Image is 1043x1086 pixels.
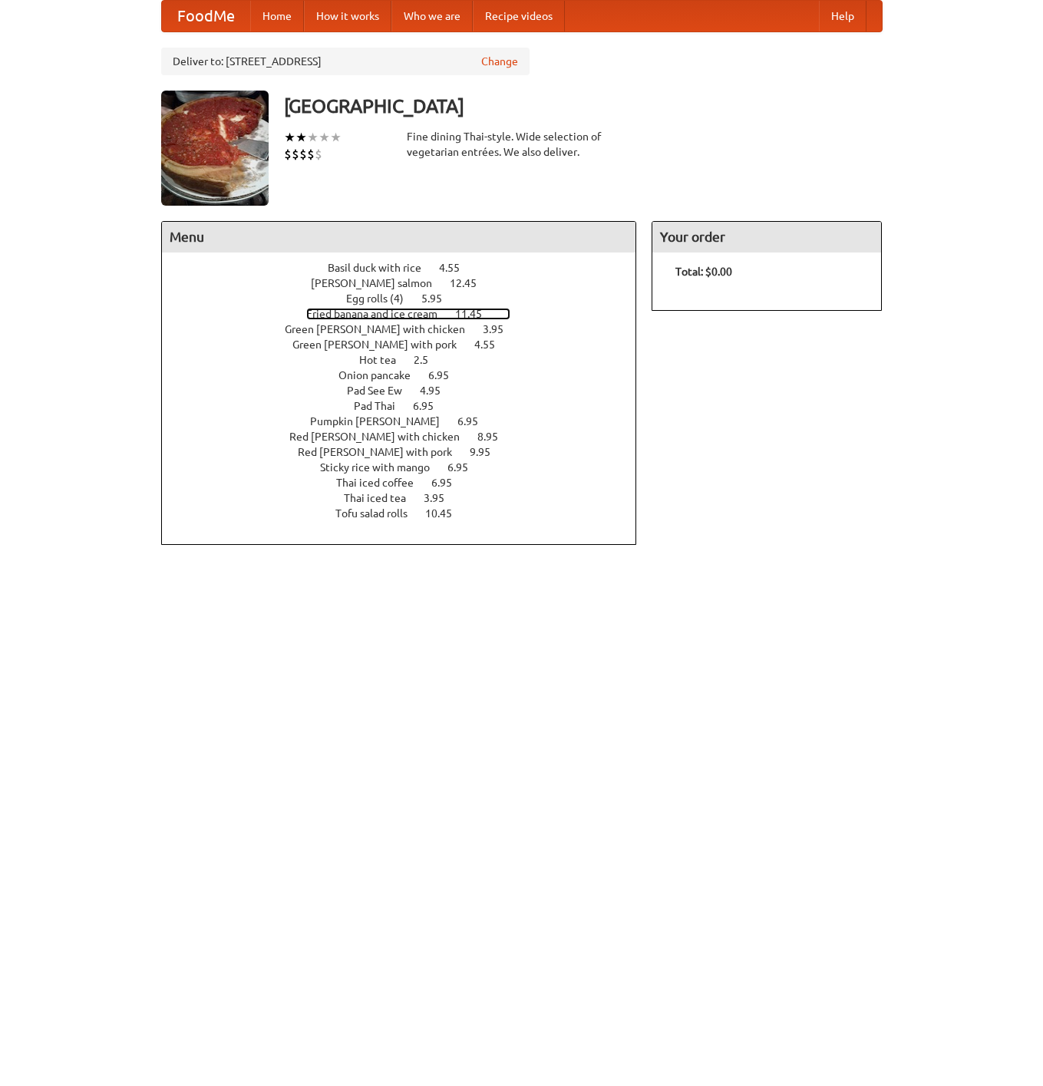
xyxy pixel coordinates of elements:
span: Basil duck with rice [328,262,437,274]
span: 3.95 [424,492,460,504]
span: 10.45 [425,507,467,520]
span: 4.95 [420,385,456,397]
a: Home [250,1,304,31]
span: 4.55 [474,338,510,351]
span: Fried banana and ice cream [306,308,453,320]
li: ★ [319,129,330,146]
li: ★ [330,129,342,146]
li: $ [292,146,299,163]
a: How it works [304,1,391,31]
span: 6.95 [447,461,484,474]
li: ★ [284,129,295,146]
li: $ [315,146,322,163]
span: 2.5 [414,354,444,366]
a: Red [PERSON_NAME] with pork 9.95 [298,446,519,458]
span: 9.95 [470,446,506,458]
span: 6.95 [428,369,464,381]
span: 6.95 [413,400,449,412]
a: Pad Thai 6.95 [354,400,462,412]
h4: Menu [162,222,636,253]
span: 6.95 [431,477,467,489]
span: 6.95 [457,415,493,427]
span: Pumpkin [PERSON_NAME] [310,415,455,427]
span: 4.55 [439,262,475,274]
span: Thai iced tea [344,492,421,504]
img: angular.jpg [161,91,269,206]
span: Sticky rice with mango [320,461,445,474]
li: $ [284,146,292,163]
span: Pad See Ew [347,385,418,397]
a: Green [PERSON_NAME] with pork 4.55 [292,338,523,351]
a: Basil duck with rice 4.55 [328,262,488,274]
span: Red [PERSON_NAME] with chicken [289,431,475,443]
span: Hot tea [359,354,411,366]
a: FoodMe [162,1,250,31]
a: Hot tea 2.5 [359,354,457,366]
a: Pumpkin [PERSON_NAME] 6.95 [310,415,507,427]
span: Red [PERSON_NAME] with pork [298,446,467,458]
span: Green [PERSON_NAME] with chicken [285,323,480,335]
a: Red [PERSON_NAME] with chicken 8.95 [289,431,526,443]
a: [PERSON_NAME] salmon 12.45 [311,277,505,289]
span: 12.45 [450,277,492,289]
span: Thai iced coffee [336,477,429,489]
h4: Your order [652,222,881,253]
a: Who we are [391,1,473,31]
li: $ [299,146,307,163]
h3: [GEOGRAPHIC_DATA] [284,91,883,121]
a: Fried banana and ice cream 11.45 [306,308,510,320]
span: [PERSON_NAME] salmon [311,277,447,289]
a: Thai iced coffee 6.95 [336,477,480,489]
span: 8.95 [477,431,513,443]
span: 11.45 [455,308,497,320]
span: Tofu salad rolls [335,507,423,520]
li: $ [307,146,315,163]
span: 5.95 [421,292,457,305]
a: Change [481,54,518,69]
a: Help [819,1,866,31]
span: Egg rolls (4) [346,292,419,305]
a: Pad See Ew 4.95 [347,385,469,397]
span: Green [PERSON_NAME] with pork [292,338,472,351]
div: Fine dining Thai-style. Wide selection of vegetarian entrées. We also deliver. [407,129,637,160]
a: Green [PERSON_NAME] with chicken 3.95 [285,323,532,335]
a: Sticky rice with mango 6.95 [320,461,497,474]
a: Recipe videos [473,1,565,31]
li: ★ [295,129,307,146]
span: Pad Thai [354,400,411,412]
b: Total: $0.00 [675,266,732,278]
a: Thai iced tea 3.95 [344,492,473,504]
span: Onion pancake [338,369,426,381]
li: ★ [307,129,319,146]
a: Tofu salad rolls 10.45 [335,507,480,520]
span: 3.95 [483,323,519,335]
a: Onion pancake 6.95 [338,369,477,381]
div: Deliver to: [STREET_ADDRESS] [161,48,530,75]
a: Egg rolls (4) 5.95 [346,292,470,305]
